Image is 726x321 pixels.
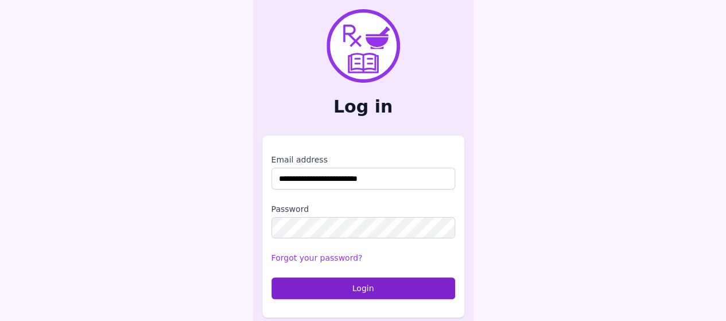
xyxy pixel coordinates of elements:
label: Password [271,203,455,215]
button: Login [271,277,455,299]
a: Forgot your password? [271,253,363,262]
label: Email address [271,154,455,165]
h2: Log in [262,96,464,117]
img: PharmXellence Logo [327,9,400,83]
